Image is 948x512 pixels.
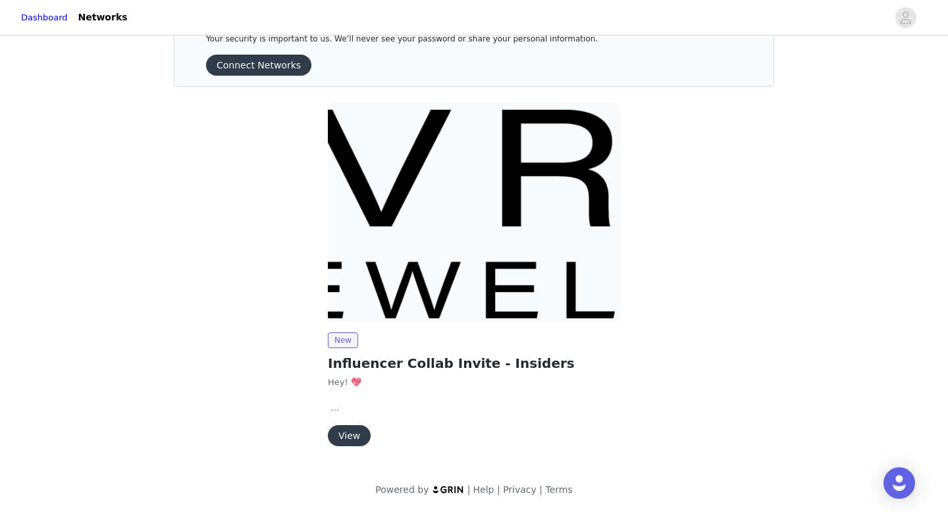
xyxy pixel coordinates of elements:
img: Evry Jewels [328,103,620,322]
a: Help [473,484,494,495]
span: | [497,484,500,495]
span: Powered by [375,484,429,495]
p: Hey! 💖 [328,376,620,389]
p: Your security is important to us. We’ll never see your password or share your personal information. [206,34,710,44]
a: View [328,431,371,441]
a: Dashboard [21,11,68,24]
img: logo [432,485,465,494]
button: Connect Networks [206,55,311,76]
button: View [328,425,371,446]
span: New [328,332,358,348]
h2: Influencer Collab Invite - Insiders [328,353,620,373]
span: | [539,484,542,495]
div: avatar [899,7,912,28]
div: Open Intercom Messenger [883,467,915,499]
a: Privacy [503,484,537,495]
a: Terms [545,484,572,495]
a: Networks [70,3,136,32]
span: | [467,484,471,495]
